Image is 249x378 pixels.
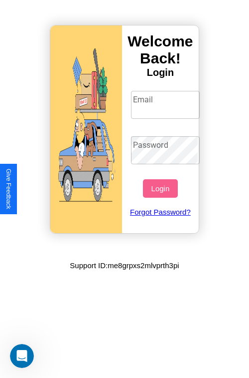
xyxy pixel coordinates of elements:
[50,25,122,233] img: gif
[10,344,34,368] iframe: Intercom live chat
[126,198,195,226] a: Forgot Password?
[143,179,177,198] button: Login
[5,169,12,209] div: Give Feedback
[122,67,199,78] h4: Login
[122,33,199,67] h3: Welcome Back!
[70,259,179,272] p: Support ID: me8grpxs2mlvprth3pi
